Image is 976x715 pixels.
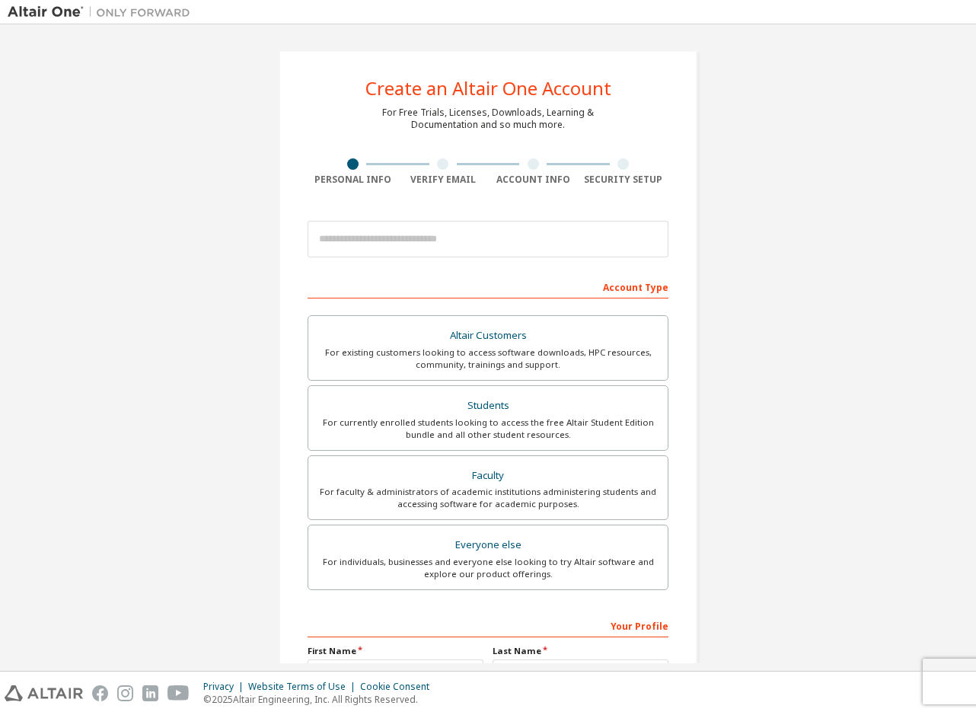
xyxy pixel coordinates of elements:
div: Your Profile [308,613,668,637]
p: © 2025 Altair Engineering, Inc. All Rights Reserved. [203,693,439,706]
div: Verify Email [398,174,489,186]
img: linkedin.svg [142,685,158,701]
div: Website Terms of Use [248,681,360,693]
div: Create an Altair One Account [365,79,611,97]
div: For existing customers looking to access software downloads, HPC resources, community, trainings ... [317,346,659,371]
div: Students [317,395,659,417]
div: Security Setup [579,174,669,186]
div: Altair Customers [317,325,659,346]
img: facebook.svg [92,685,108,701]
label: Last Name [493,645,668,657]
div: Personal Info [308,174,398,186]
img: youtube.svg [167,685,190,701]
div: For currently enrolled students looking to access the free Altair Student Edition bundle and all ... [317,417,659,441]
div: Faculty [317,465,659,487]
div: For Free Trials, Licenses, Downloads, Learning & Documentation and so much more. [382,107,594,131]
img: instagram.svg [117,685,133,701]
div: For individuals, businesses and everyone else looking to try Altair software and explore our prod... [317,556,659,580]
img: altair_logo.svg [5,685,83,701]
div: Account Info [488,174,579,186]
div: Cookie Consent [360,681,439,693]
div: Everyone else [317,535,659,556]
div: Account Type [308,274,668,298]
div: Privacy [203,681,248,693]
img: Altair One [8,5,198,20]
div: For faculty & administrators of academic institutions administering students and accessing softwa... [317,486,659,510]
label: First Name [308,645,483,657]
